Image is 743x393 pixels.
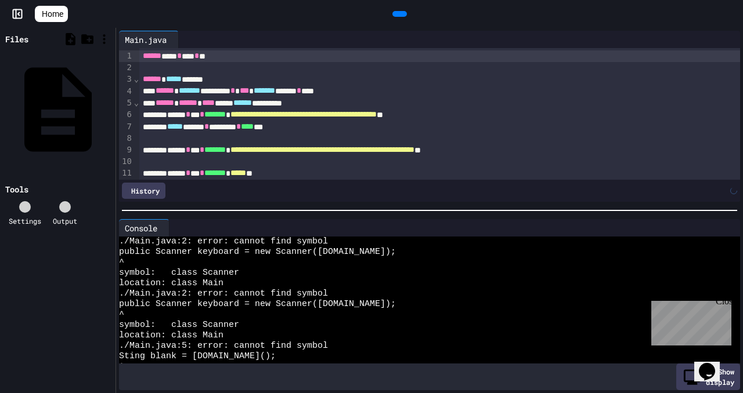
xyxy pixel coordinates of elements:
div: Tools [5,183,28,195]
span: Fold line [134,98,139,107]
div: 11 [119,168,134,179]
span: symbol: class Scanner [119,320,239,330]
span: location: class Main [119,330,223,341]
div: 10 [119,156,134,168]
span: Fold line [134,74,139,83]
div: 7 [119,121,134,133]
div: Files [5,33,28,45]
div: Settings [9,216,41,226]
span: symbol: class Scanner [119,268,239,278]
a: Home [35,6,68,22]
span: ./Main.java:2: error: cannot find symbol [119,236,328,247]
div: Output [53,216,77,226]
div: 9 [119,144,134,156]
div: 2 [119,62,134,74]
iframe: chat widget [694,347,731,381]
iframe: chat widget [647,296,731,345]
div: 3 [119,74,134,85]
span: ^ [119,257,124,268]
div: 1 [119,50,134,62]
div: Show display [676,363,740,390]
div: 12 [119,180,134,191]
div: Chat with us now!Close [5,5,80,74]
div: 6 [119,109,134,121]
div: History [122,183,165,199]
div: Main.java [119,34,172,46]
span: public Scanner keyboard = new Scanner([DOMAIN_NAME]); [119,299,396,310]
span: Home [42,8,63,20]
div: 8 [119,133,134,144]
div: 4 [119,86,134,97]
div: Console [119,219,169,236]
div: Console [119,222,163,234]
span: location: class Main [119,278,223,289]
span: public Scanner keyboard = new Scanner([DOMAIN_NAME]); [119,247,396,257]
div: 5 [119,97,134,109]
span: Sting blank = [DOMAIN_NAME](); [119,351,276,362]
span: ^ [119,310,124,320]
div: Main.java [119,31,179,48]
span: ./Main.java:2: error: cannot find symbol [119,289,328,299]
span: ./Main.java:5: error: cannot find symbol [119,341,328,351]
